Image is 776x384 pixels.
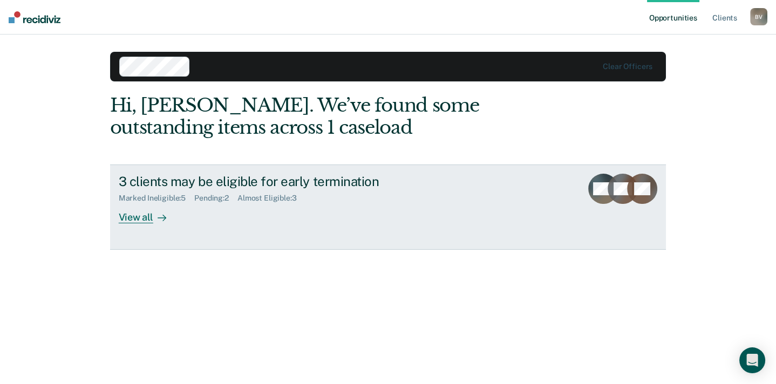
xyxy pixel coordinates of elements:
div: 3 clients may be eligible for early termination [119,174,498,189]
div: Marked Ineligible : 5 [119,194,194,203]
div: Clear officers [603,62,652,71]
button: BV [750,8,767,25]
div: Almost Eligible : 3 [237,194,305,203]
div: Hi, [PERSON_NAME]. We’ve found some outstanding items across 1 caseload [110,94,555,139]
div: Pending : 2 [194,194,237,203]
div: Open Intercom Messenger [739,347,765,373]
div: View all [119,203,179,224]
a: 3 clients may be eligible for early terminationMarked Ineligible:5Pending:2Almost Eligible:3View all [110,164,666,250]
img: Recidiviz [9,11,60,23]
div: B V [750,8,767,25]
